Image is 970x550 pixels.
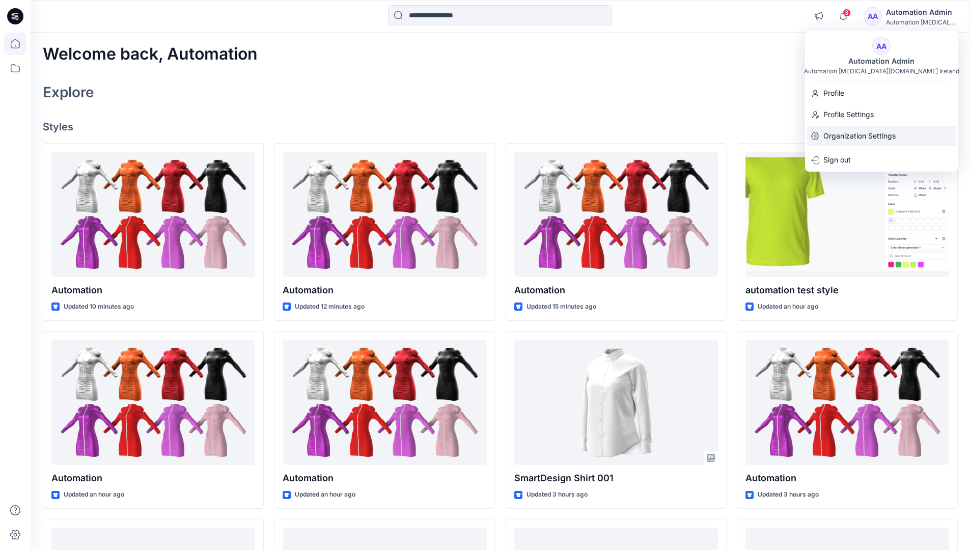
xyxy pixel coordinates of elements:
[283,340,486,465] a: Automation
[823,126,896,146] p: Organization Settings
[51,283,255,297] p: Automation
[823,150,851,170] p: Sign out
[843,9,851,17] span: 3
[295,489,355,500] p: Updated an hour ago
[823,84,844,103] p: Profile
[805,84,958,103] a: Profile
[886,6,957,18] div: Automation Admin
[51,152,255,278] a: Automation
[842,55,921,67] div: Automation Admin
[805,105,958,124] a: Profile Settings
[64,301,134,312] p: Updated 10 minutes ago
[51,340,255,465] a: Automation
[526,301,596,312] p: Updated 15 minutes ago
[43,84,94,100] h2: Explore
[295,301,365,312] p: Updated 12 minutes ago
[514,340,718,465] a: SmartDesign Shirt 001
[64,489,124,500] p: Updated an hour ago
[526,489,588,500] p: Updated 3 hours ago
[886,18,957,26] div: Automation [MEDICAL_DATA]...
[745,152,949,278] a: automation test style
[864,7,882,25] div: AA
[514,283,718,297] p: Automation
[283,283,486,297] p: Automation
[745,283,949,297] p: automation test style
[43,45,258,64] h2: Welcome back, Automation
[283,471,486,485] p: Automation
[804,67,959,75] div: Automation [MEDICAL_DATA][DOMAIN_NAME] Ireland
[514,471,718,485] p: SmartDesign Shirt 001
[823,105,874,124] p: Profile Settings
[758,489,819,500] p: Updated 3 hours ago
[872,37,891,55] div: AA
[745,340,949,465] a: Automation
[43,121,958,133] h4: Styles
[51,471,255,485] p: Automation
[514,152,718,278] a: Automation
[805,126,958,146] a: Organization Settings
[283,152,486,278] a: Automation
[745,471,949,485] p: Automation
[758,301,818,312] p: Updated an hour ago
